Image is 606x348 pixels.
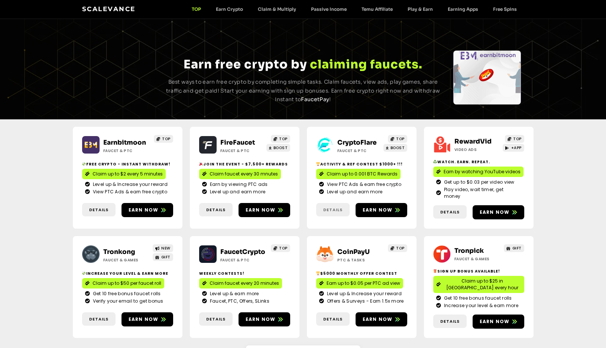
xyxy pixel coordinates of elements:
[442,186,521,200] span: Play video, wait timer, get money
[89,316,108,322] span: Details
[325,298,404,304] span: Offers & Surveys - Earn 1.5x more
[199,312,233,326] a: Details
[89,207,108,213] span: Details
[184,6,524,12] nav: Menu
[433,276,524,293] a: Claim up to $25 in [GEOGRAPHIC_DATA] every hour
[279,136,288,142] span: TOP
[442,295,512,302] span: Get 10 free bonus faucet rolls
[184,57,307,72] span: Earn free crypto by
[162,136,171,142] span: TOP
[208,290,259,297] span: Level up & earn more
[505,135,524,143] a: TOP
[433,268,524,274] h2: Sign Up Bonus Available!
[486,6,524,12] a: Free Spins
[337,248,370,256] a: CoinPayU
[161,245,171,251] span: NEW
[356,312,407,326] a: Earn now
[440,318,460,325] span: Details
[103,248,135,256] a: Tronkong
[184,6,208,12] a: TOP
[220,257,267,263] h2: Faucet & PTC
[220,248,265,256] a: FaucetCrypto
[323,316,343,322] span: Details
[433,269,437,273] img: 🎁
[129,316,159,323] span: Earn now
[316,162,320,166] img: 🏆
[103,257,150,263] h2: Faucet & Games
[400,6,440,12] a: Play & Earn
[327,171,398,177] span: Claim up to 0.001 BTC Rewards
[210,280,279,287] span: Claim faucet every 20 minutes
[504,244,524,252] a: GIFT
[388,135,407,143] a: TOP
[316,278,403,289] a: Earn up to $0.05 per PTC ad view
[391,145,405,151] span: BOOST
[356,203,407,217] a: Earn now
[433,167,524,177] a: Earn by watching YouTube videos
[316,169,401,179] a: Claim up to 0.001 BTC Rewards
[354,6,400,12] a: Temu Affiliate
[220,148,267,154] h2: Faucet & PTC
[454,256,501,262] h2: Faucet & Games
[279,245,288,251] span: TOP
[199,162,203,166] img: 🎉
[301,96,329,103] a: FaucetPay
[82,161,173,167] h2: Free crypto - Instant withdraw!
[250,6,304,12] a: Claim & Multiply
[473,315,524,329] a: Earn now
[433,315,467,328] a: Details
[473,205,524,219] a: Earn now
[82,5,136,13] a: Scalevance
[454,147,501,152] h2: Video ads
[199,161,290,167] h2: Join the event - $7,500+ Rewards
[239,312,290,326] a: Earn now
[337,139,377,146] a: CryptoFlare
[210,171,278,177] span: Claim faucet every 30 mnutes
[337,148,384,154] h2: Faucet & PTC
[440,6,486,12] a: Earning Apps
[208,188,266,195] span: Level up and earn more
[440,209,460,215] span: Details
[91,188,167,195] span: View PTC Ads & earn free crypto
[246,316,276,323] span: Earn now
[273,145,288,151] span: BOOST
[327,280,400,287] span: Earn up to $0.05 per PTC ad view
[316,271,407,276] h2: $5000 Monthly Offer contest
[239,203,290,217] a: Earn now
[325,290,402,297] span: Level up & Increase your reward
[433,160,437,164] img: ♻️
[316,312,350,326] a: Details
[93,171,163,177] span: Claim up to $2 every 5 minutes
[82,312,116,326] a: Details
[454,138,492,145] a: RewardVid
[82,162,86,166] img: 💸
[165,78,441,104] p: Best ways to earn free crypto by completing simple tasks. Claim faucets, view ads, play games, sh...
[444,278,521,291] span: Claim up to $25 in [GEOGRAPHIC_DATA] every hour
[480,209,510,216] span: Earn now
[512,245,522,251] span: GIFT
[208,6,250,12] a: Earn Crypto
[91,290,161,297] span: Get 10 free bonus faucet rolls
[93,280,161,287] span: Claim up to $50 per faucet roll
[304,6,354,12] a: Passive Income
[208,298,269,304] span: Faucet, PTC, Offers, SLinks
[199,278,282,289] a: Claim faucet every 20 minutes
[154,135,173,143] a: TOP
[266,144,290,152] a: BOOST
[206,207,226,213] span: Details
[316,161,407,167] h2: Activity & ref contest $1000+ !!!
[388,244,407,252] a: TOP
[199,169,281,179] a: Claim faucet every 30 mnutes
[82,271,86,275] img: 💸
[85,51,152,104] div: Slides
[271,244,290,252] a: TOP
[363,316,393,323] span: Earn now
[323,207,343,213] span: Details
[442,179,515,186] span: Get up to $0.03 per video view
[103,139,146,146] a: Earnbitmoon
[91,181,168,188] span: Level up & Increase your reward
[325,181,401,188] span: View PTC Ads & earn free crypto
[121,312,173,326] a: Earn now
[316,203,350,217] a: Details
